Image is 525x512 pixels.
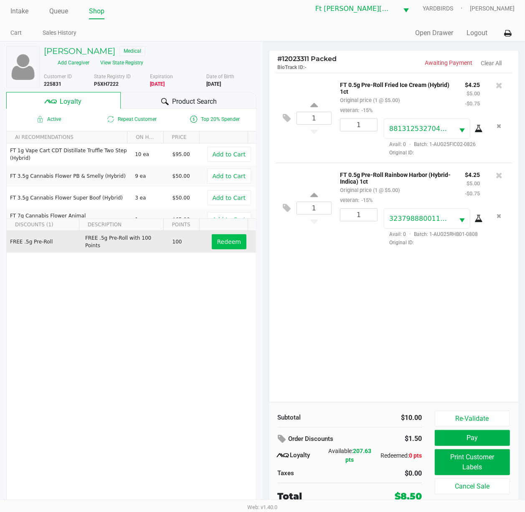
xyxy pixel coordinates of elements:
td: FREE .5g Pre-Roll with 100 Points [81,231,169,253]
h5: [PERSON_NAME] [44,46,115,56]
p: $4.25 [465,79,480,88]
span: Ft [PERSON_NAME][GEOGRAPHIC_DATA] [315,4,393,14]
button: Cancel Sale [435,479,510,494]
small: veteran: [340,107,373,113]
button: Add Caregiver [52,56,95,69]
small: $5.00 [467,180,480,187]
span: 207.63 pts [345,448,371,463]
span: Date of Birth [206,74,234,79]
span: Medical [119,46,145,56]
th: ON HAND [127,131,163,143]
div: Taxes [278,468,344,478]
a: Queue [49,5,68,17]
div: Available: [326,447,374,464]
span: $50.00 [172,173,190,179]
span: YARDBIRDS [423,4,470,13]
b: P5XH7222 [94,81,119,87]
a: Cart [10,28,22,38]
button: Re-Validate [435,411,510,427]
span: $65.00 [172,217,190,223]
th: PRICE [163,131,199,143]
span: Web: v1.40.0 [248,504,278,510]
div: Data table [7,131,256,218]
button: Redeem [212,234,246,249]
div: Subtotal [278,413,344,422]
small: $5.00 [467,90,480,97]
div: $1.50 [382,432,422,446]
button: Add to Cart [207,190,251,205]
button: Pay [435,430,510,446]
div: Loyalty [278,451,326,461]
button: Remove the package from the orderLine [494,118,505,134]
td: FT 7g Cannabis Flower Animal [PERSON_NAME] (Indica) [7,209,131,230]
span: · [406,141,414,147]
span: Add to Cart [213,151,246,158]
p: FT 0.5g Pre-Roll Rainbow Harbor (Hybrid-Indica) 1ct [340,169,452,185]
span: Add to Cart [213,173,246,179]
td: 10 ea [131,143,168,165]
small: Original price (1 @ $5.00) [340,187,400,193]
span: 8813125327048442 [389,125,457,133]
span: Original ID: [384,149,480,156]
button: Remove the package from the orderLine [494,208,505,224]
span: Active [7,114,90,124]
span: - [305,64,307,70]
span: Expiration [150,74,173,79]
a: Intake [10,5,28,17]
td: FT 1g Vape Cart CDT Distillate Truffle Two Step (Hybrid) [7,143,131,165]
span: Add to Cart [213,195,246,201]
button: Select [454,209,470,228]
span: Top 20% Spender [173,114,256,124]
button: Print Customer Labels [435,449,510,475]
inline-svg: Active loyalty member [35,114,45,124]
inline-svg: Is a top 20% spender [189,114,199,124]
th: DESCRIPTION [79,219,163,231]
div: Data table [7,219,256,357]
span: Avail: 0 Batch: 1-AUG25RHB01-0808 [384,231,478,237]
th: AI RECOMMENDATIONS [7,131,127,143]
span: -15% [359,197,373,203]
button: Add to Cart [207,212,251,227]
div: Order Discounts [278,432,370,447]
span: $50.00 [172,195,190,201]
small: veteran: [340,197,373,203]
button: Open Drawer [415,28,453,38]
small: -$0.75 [465,190,480,197]
small: -$0.75 [465,100,480,107]
button: Select [454,119,470,138]
span: $95.00 [172,151,190,157]
p: Awaiting Payment [394,59,472,67]
div: Redeemed: [374,451,422,460]
span: Repeat Customer [90,114,173,124]
div: $10.00 [356,413,422,423]
span: 12023311 Packed [278,55,337,63]
div: Total [278,489,366,503]
span: Add to Cart [213,216,246,223]
td: 100 [169,231,206,253]
button: Clear All [481,59,502,68]
div: $0.00 [356,468,422,479]
button: View State Registry [95,56,144,69]
span: BioTrack ID: [278,64,305,70]
div: $8.50 [395,489,422,503]
td: FT 3.5g Cannabis Flower Super Boof (Hybrid) [7,187,131,209]
span: # [278,55,282,63]
span: Redeem [217,238,241,245]
inline-svg: Is repeat customer [106,114,116,124]
td: 3 ea [131,187,168,209]
span: Original ID: [384,239,480,246]
span: [PERSON_NAME] [470,4,515,13]
button: Logout [467,28,487,38]
a: Shop [89,5,104,17]
span: · [406,231,414,237]
th: DISCOUNTS (1) [7,219,79,231]
td: 1 ea [131,209,168,230]
b: [DATE] [206,81,221,87]
span: 0 pts [409,452,422,459]
p: $4.25 [465,169,480,178]
a: Sales History [43,28,76,38]
span: Customer ID [44,74,72,79]
span: -15% [359,107,373,113]
span: Loyalty [60,97,81,107]
th: POINTS [163,219,199,231]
